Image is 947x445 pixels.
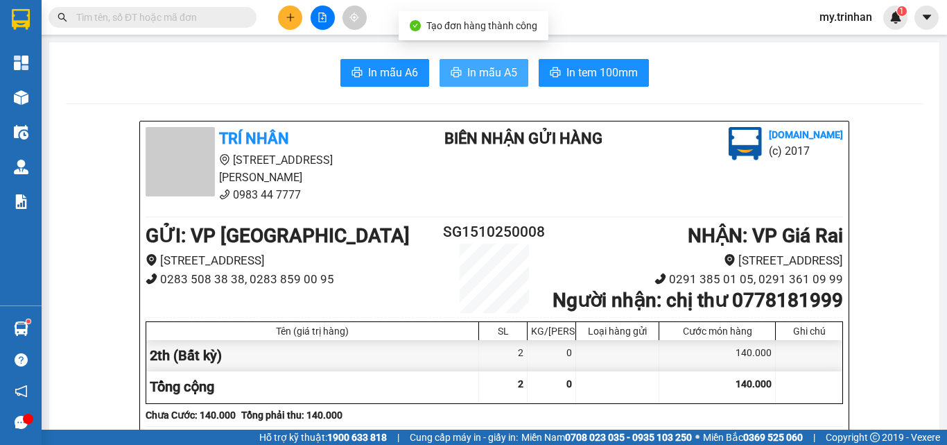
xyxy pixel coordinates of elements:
b: [DOMAIN_NAME] [769,129,843,140]
span: plus [286,12,295,22]
b: BIÊN NHẬN GỬI HÀNG [444,130,602,147]
img: dashboard-icon [14,56,28,70]
span: file-add [318,12,327,22]
span: In mẫu A6 [368,64,418,81]
span: In tem 100mm [566,64,638,81]
span: question-circle [15,353,28,367]
b: Chưa Cước : 140.000 [146,410,236,421]
img: logo.jpg [729,127,762,160]
span: environment [219,154,230,165]
button: printerIn tem 100mm [539,59,649,87]
b: Người nhận : chị thư 0778181999 [553,289,843,312]
img: icon-new-feature [889,11,902,24]
strong: 0369 525 060 [743,432,803,443]
span: 2 [518,378,523,389]
b: Tổng phải thu: 140.000 [241,410,342,421]
span: Cung cấp máy in - giấy in: [410,430,518,445]
li: [STREET_ADDRESS] [553,251,843,270]
span: environment [724,254,736,266]
span: caret-down [921,11,933,24]
button: printerIn mẫu A6 [340,59,429,87]
li: [STREET_ADDRESS] [146,251,436,270]
span: environment [80,33,91,44]
span: environment [146,254,157,266]
sup: 1 [897,6,907,16]
h2: SG1510250008 [436,221,553,244]
span: Tổng cộng [150,378,214,395]
span: 0 [566,378,572,389]
div: 2th (Bất kỳ) [146,340,479,371]
div: Ghi chú [779,326,839,337]
span: ⚪️ [695,435,700,440]
span: notification [15,385,28,398]
span: aim [349,12,359,22]
span: my.trinhan [808,8,883,26]
button: printerIn mẫu A5 [440,59,528,87]
span: phone [146,273,157,285]
b: TRÍ NHÂN [219,130,289,147]
span: 1 [899,6,904,16]
span: Hỗ trợ kỹ thuật: [259,430,387,445]
b: GỬI : VP [GEOGRAPHIC_DATA] [6,103,270,126]
button: file-add [311,6,335,30]
span: printer [451,67,462,80]
span: Miền Nam [521,430,692,445]
div: 0 [528,340,576,371]
span: printer [351,67,363,80]
span: search [58,12,67,22]
div: SL [483,326,523,337]
div: Tên (giá trị hàng) [150,326,475,337]
span: message [15,416,28,429]
sup: 1 [26,319,31,324]
span: Tạo đơn hàng thành công [426,20,537,31]
span: check-circle [410,20,421,31]
span: | [397,430,399,445]
span: 140.000 [736,378,772,389]
img: warehouse-icon [14,125,28,140]
b: GỬI : VP [GEOGRAPHIC_DATA] [146,224,410,247]
li: 0983 44 7777 [146,186,403,203]
span: Miền Bắc [703,430,803,445]
span: printer [550,67,561,80]
li: [STREET_ADDRESS][PERSON_NAME] [6,31,264,65]
img: logo-vxr [12,9,30,30]
strong: 0708 023 035 - 0935 103 250 [565,432,692,443]
span: | [813,430,815,445]
div: Loại hàng gửi [580,326,655,337]
img: warehouse-icon [14,321,28,336]
button: aim [342,6,367,30]
li: [STREET_ADDRESS][PERSON_NAME] [146,151,403,186]
img: warehouse-icon [14,160,28,174]
li: 0283 508 38 38, 0283 859 00 95 [146,270,436,289]
span: copyright [870,433,880,442]
span: phone [219,189,230,200]
li: (c) 2017 [769,142,843,160]
span: phone [654,273,666,285]
span: phone [80,68,91,79]
img: warehouse-icon [14,90,28,105]
li: 0983 44 7777 [6,65,264,83]
b: NHẬN : VP Giá Rai [688,224,843,247]
img: solution-icon [14,194,28,209]
button: caret-down [914,6,939,30]
div: Cước món hàng [663,326,772,337]
li: 0291 385 01 05, 0291 361 09 99 [553,270,843,289]
input: Tìm tên, số ĐT hoặc mã đơn [76,10,240,25]
div: 140.000 [659,340,776,371]
strong: 1900 633 818 [327,432,387,443]
div: 2 [479,340,528,371]
b: TRÍ NHÂN [80,9,150,26]
button: plus [278,6,302,30]
div: KG/[PERSON_NAME] [531,326,572,337]
span: In mẫu A5 [467,64,517,81]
